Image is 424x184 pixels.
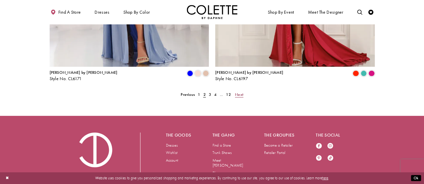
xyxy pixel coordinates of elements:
span: 2 [203,92,205,97]
a: Become a Retailer [264,143,293,148]
span: 3 [209,92,211,97]
h5: The goods [166,133,192,138]
span: Shop by color [122,5,151,19]
a: Meet [PERSON_NAME] [213,158,243,168]
span: Style No. CL6197 [215,76,248,81]
a: Find a store [50,5,82,19]
button: Close Dialog [3,174,11,183]
p: Website uses cookies to give you personalized shopping and marketing experiences. By continuing t... [37,175,387,181]
span: Meet the designer [308,10,343,15]
a: Account [166,158,178,163]
i: Turquoise [361,70,367,76]
span: [PERSON_NAME] by [PERSON_NAME] [215,70,283,75]
i: Champagne [203,70,209,76]
span: Previous [181,92,195,97]
a: Prev Page [179,91,196,98]
span: [PERSON_NAME] by [PERSON_NAME] [50,70,118,75]
span: Shop By Event [268,10,294,15]
a: Trunk Shows [213,150,232,155]
div: Colette by Daphne Style No. CL6197 [215,70,283,81]
span: Next [235,92,243,97]
h5: The gang [213,133,244,138]
button: Submit Dialog [411,175,421,181]
span: 1 [198,92,200,97]
span: 12 [226,92,231,97]
h5: The social [316,133,347,138]
a: Visit our Pinterest - Opens in new tab [316,155,322,162]
a: 12 [225,91,233,98]
a: Visit our Facebook - Opens in new tab [316,143,322,150]
ul: Follow us [313,140,341,164]
span: Shop by color [123,10,150,15]
span: Shop By Event [266,5,295,19]
a: 1 [196,91,202,98]
i: Blue [187,70,193,76]
a: 4 [213,91,218,98]
a: Visit our Instagram - Opens in new tab [327,143,334,150]
a: here [322,176,328,180]
img: Colette by Daphne [187,5,238,19]
a: Meet the designer [307,5,345,19]
img: Colette by Daphne [77,133,115,183]
a: Wishlist [166,150,178,155]
a: Next Page [233,91,245,98]
a: Find a Store [213,143,231,148]
span: Current page [202,91,207,98]
span: 4 [214,92,217,97]
a: Visit Colette by Daphne Homepage [77,133,115,183]
span: Dresses [93,5,111,19]
span: Dresses [95,10,109,15]
div: Colette by Daphne Style No. CL6171 [50,70,118,81]
a: Toggle search [356,5,364,19]
span: ... [220,92,223,97]
a: Visit our TikTok - Opens in new tab [327,155,334,162]
i: Fuchsia [368,70,374,76]
span: Style No. CL6171 [50,76,82,81]
a: Check Wishlist [367,5,375,19]
a: Retailer Portal [264,150,285,155]
i: Blush [195,70,201,76]
a: Blog [213,170,220,176]
a: Dresses [166,143,178,148]
i: Scarlet [353,70,359,76]
a: ... [218,91,225,98]
span: Find a store [58,10,81,15]
a: 3 [207,91,213,98]
a: Visit Home Page [187,5,238,19]
h5: The groupies [264,133,296,138]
